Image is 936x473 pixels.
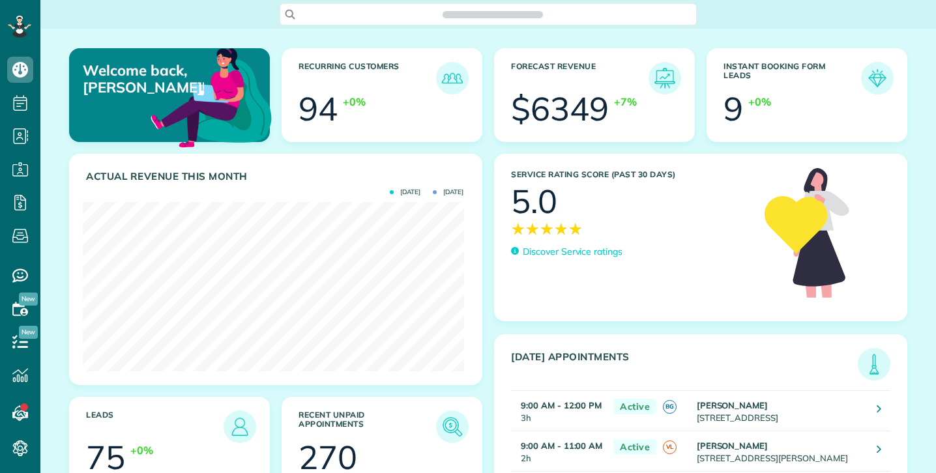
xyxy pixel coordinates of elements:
div: $6349 [511,93,609,125]
span: ★ [568,218,583,240]
img: icon_unpaid_appointments-47b8ce3997adf2238b356f14209ab4cced10bd1f174958f3ca8f1d0dd7fffeee.png [439,414,465,440]
span: Active [613,399,656,415]
img: dashboard_welcome-42a62b7d889689a78055ac9021e634bf52bae3f8056760290aed330b23ab8690.png [148,33,274,160]
div: 9 [724,93,743,125]
span: New [19,326,38,339]
strong: 9:00 AM - 12:00 PM [521,400,602,410]
span: BG [663,400,677,414]
strong: [PERSON_NAME] [697,440,768,451]
span: Active [613,439,656,455]
td: [STREET_ADDRESS] [694,390,867,431]
span: [DATE] [433,189,463,195]
div: +7% [614,94,637,109]
span: ★ [525,218,540,240]
h3: Actual Revenue this month [86,171,469,182]
img: icon_todays_appointments-901f7ab196bb0bea1936b74009e4eb5ffbc2d2711fa7634e0d609ed5ef32b18b.png [861,351,887,377]
img: icon_leads-1bed01f49abd5b7fead27621c3d59655bb73ed531f8eeb49469d10e621d6b896.png [227,414,253,440]
span: VL [663,440,677,454]
h3: Instant Booking Form Leads [724,62,861,94]
img: icon_recurring_customers-cf858462ba22bcd05b5a5880d41d6543d210077de5bb9ebc9590e49fd87d84ed.png [439,65,465,91]
div: +0% [130,443,153,458]
div: +0% [748,94,771,109]
strong: 9:00 AM - 11:00 AM [521,440,602,451]
h3: Service Rating score (past 30 days) [511,170,752,179]
div: +0% [343,94,366,109]
img: icon_form_leads-04211a6a04a5b2264e4ee56bc0799ec3eb69b7e499cbb523a139df1d13a81ae0.png [864,65,890,91]
span: ★ [511,218,525,240]
td: 3h [511,390,607,431]
span: ★ [540,218,554,240]
h3: Recurring Customers [299,62,436,94]
h3: Leads [86,410,224,443]
div: 5.0 [511,185,557,218]
h3: Forecast Revenue [511,62,649,94]
td: [STREET_ADDRESS][PERSON_NAME] [694,431,867,471]
td: 2h [511,431,607,471]
img: icon_forecast_revenue-8c13a41c7ed35a8dcfafea3cbb826a0462acb37728057bba2d056411b612bbbe.png [652,65,678,91]
strong: [PERSON_NAME] [697,400,768,410]
a: Discover Service ratings [511,245,622,259]
span: [DATE] [390,189,420,195]
h3: [DATE] Appointments [511,351,858,380]
p: Welcome back, [PERSON_NAME]! [83,62,204,96]
p: Discover Service ratings [523,245,622,259]
div: 94 [299,93,338,125]
h3: Recent unpaid appointments [299,410,436,443]
span: Search ZenMaid… [456,8,529,21]
span: New [19,293,38,306]
span: ★ [554,218,568,240]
